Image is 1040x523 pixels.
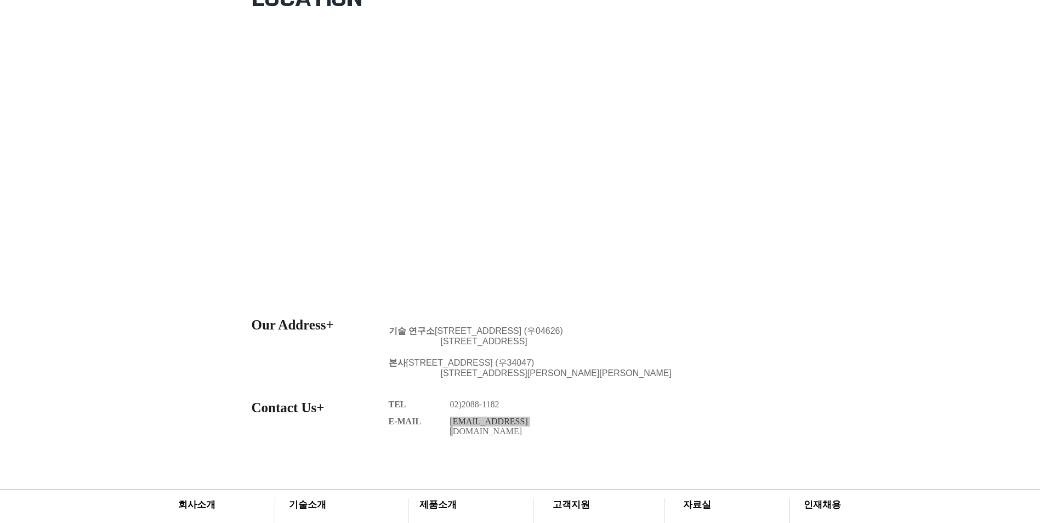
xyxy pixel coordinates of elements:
[389,326,563,336] span: [STREET_ADDRESS] (우04626)
[389,326,435,336] span: 기술 연구소
[389,358,406,367] span: 본사
[252,38,789,326] iframe: Embedded Content
[419,499,457,510] span: ​제품소개
[389,358,535,367] span: [STREET_ADDRESS] (우34047)
[389,417,422,426] span: E-MAIL
[553,499,590,510] span: ​고객지원
[804,499,841,510] span: ​인재채용
[252,400,325,415] span: Contact Us+
[683,499,711,510] span: ​자료실
[441,368,672,378] span: [STREET_ADDRESS][PERSON_NAME][PERSON_NAME]
[450,400,499,409] span: 02)2088-1182
[389,400,406,409] span: TEL
[441,337,527,346] span: [STREET_ADDRESS]
[289,499,326,510] span: ​기술소개
[450,417,528,436] a: [EMAIL_ADDRESS][DOMAIN_NAME]
[178,499,215,510] span: ​회사소개
[837,178,1040,523] iframe: Wix Chat
[252,317,334,332] span: Our Address+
